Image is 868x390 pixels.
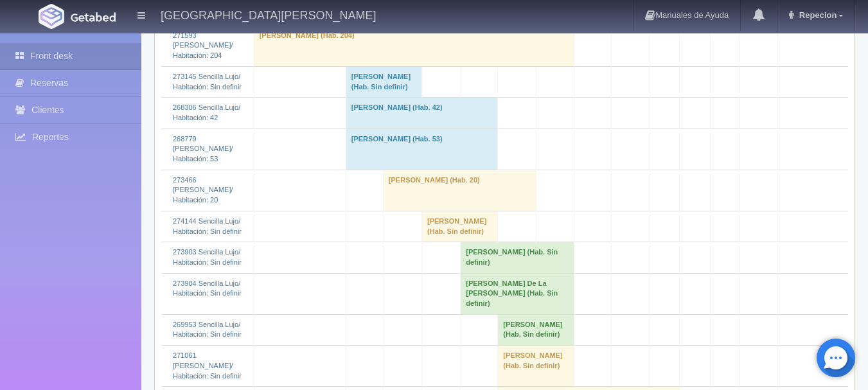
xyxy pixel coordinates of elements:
[346,66,421,97] td: [PERSON_NAME] (Hab. Sin definir)
[39,4,64,29] img: Getabed
[173,217,242,235] a: 274144 Sencilla Lujo/Habitación: Sin definir
[173,248,242,266] a: 273903 Sencilla Lujo/Habitación: Sin definir
[173,279,242,297] a: 273904 Sencilla Lujo/Habitación: Sin definir
[173,351,242,379] a: 271061 [PERSON_NAME]/Habitación: Sin definir
[71,12,116,22] img: Getabed
[173,31,233,59] a: 271593 [PERSON_NAME]/Habitación: 204
[498,314,574,345] td: [PERSON_NAME] (Hab. Sin definir)
[254,25,574,66] td: [PERSON_NAME] (Hab. 204)
[346,129,498,170] td: [PERSON_NAME] (Hab. 53)
[346,98,498,129] td: [PERSON_NAME] (Hab. 42)
[461,273,574,314] td: [PERSON_NAME] De La [PERSON_NAME] (Hab. Sin definir)
[173,176,233,204] a: 273466 [PERSON_NAME]/Habitación: 20
[422,211,498,242] td: [PERSON_NAME] (Hab. Sin definir)
[383,170,536,211] td: [PERSON_NAME] (Hab. 20)
[161,6,376,22] h4: [GEOGRAPHIC_DATA][PERSON_NAME]
[796,10,837,20] span: Repecion
[173,103,240,121] a: 268306 Sencilla Lujo/Habitación: 42
[173,135,233,163] a: 268779 [PERSON_NAME]/Habitación: 53
[461,242,574,273] td: [PERSON_NAME] (Hab. Sin definir)
[173,73,242,91] a: 273145 Sencilla Lujo/Habitación: Sin definir
[173,321,242,339] a: 269953 Sencilla Lujo/Habitación: Sin definir
[498,346,574,387] td: [PERSON_NAME] (Hab. Sin definir)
